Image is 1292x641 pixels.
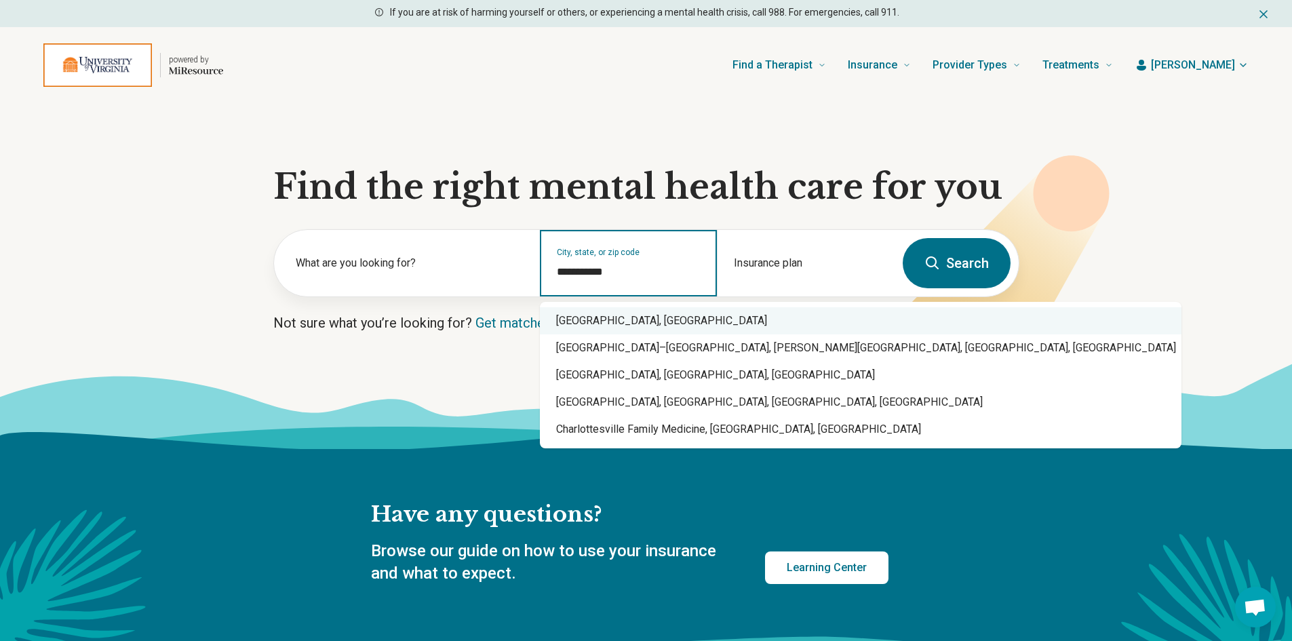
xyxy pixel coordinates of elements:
[390,5,899,20] p: If you are at risk of harming yourself or others, or experiencing a mental health crisis, call 98...
[273,167,1019,208] h1: Find the right mental health care for you
[1257,5,1270,22] button: Dismiss
[1042,56,1099,75] span: Treatments
[933,56,1007,75] span: Provider Types
[903,238,1011,288] button: Search
[848,56,897,75] span: Insurance
[273,313,1019,332] p: Not sure what you’re looking for?
[475,315,552,331] a: Get matched
[371,501,888,529] h2: Have any questions?
[540,389,1181,416] div: [GEOGRAPHIC_DATA], [GEOGRAPHIC_DATA], [GEOGRAPHIC_DATA], [GEOGRAPHIC_DATA]
[371,540,732,585] p: Browse our guide on how to use your insurance and what to expect.
[540,362,1181,389] div: [GEOGRAPHIC_DATA], [GEOGRAPHIC_DATA], [GEOGRAPHIC_DATA]
[1235,587,1276,627] div: Open chat
[1151,57,1235,73] span: [PERSON_NAME]
[296,255,524,271] label: What are you looking for?
[169,54,223,65] p: powered by
[540,302,1181,448] div: Suggestions
[540,307,1181,334] div: [GEOGRAPHIC_DATA], [GEOGRAPHIC_DATA]
[765,551,888,584] a: Learning Center
[540,416,1181,443] div: Charlottesville Family Medicine, [GEOGRAPHIC_DATA], [GEOGRAPHIC_DATA]
[540,334,1181,362] div: [GEOGRAPHIC_DATA]–[GEOGRAPHIC_DATA], [PERSON_NAME][GEOGRAPHIC_DATA], [GEOGRAPHIC_DATA], [GEOGRAPH...
[732,56,813,75] span: Find a Therapist
[43,43,223,87] a: Home page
